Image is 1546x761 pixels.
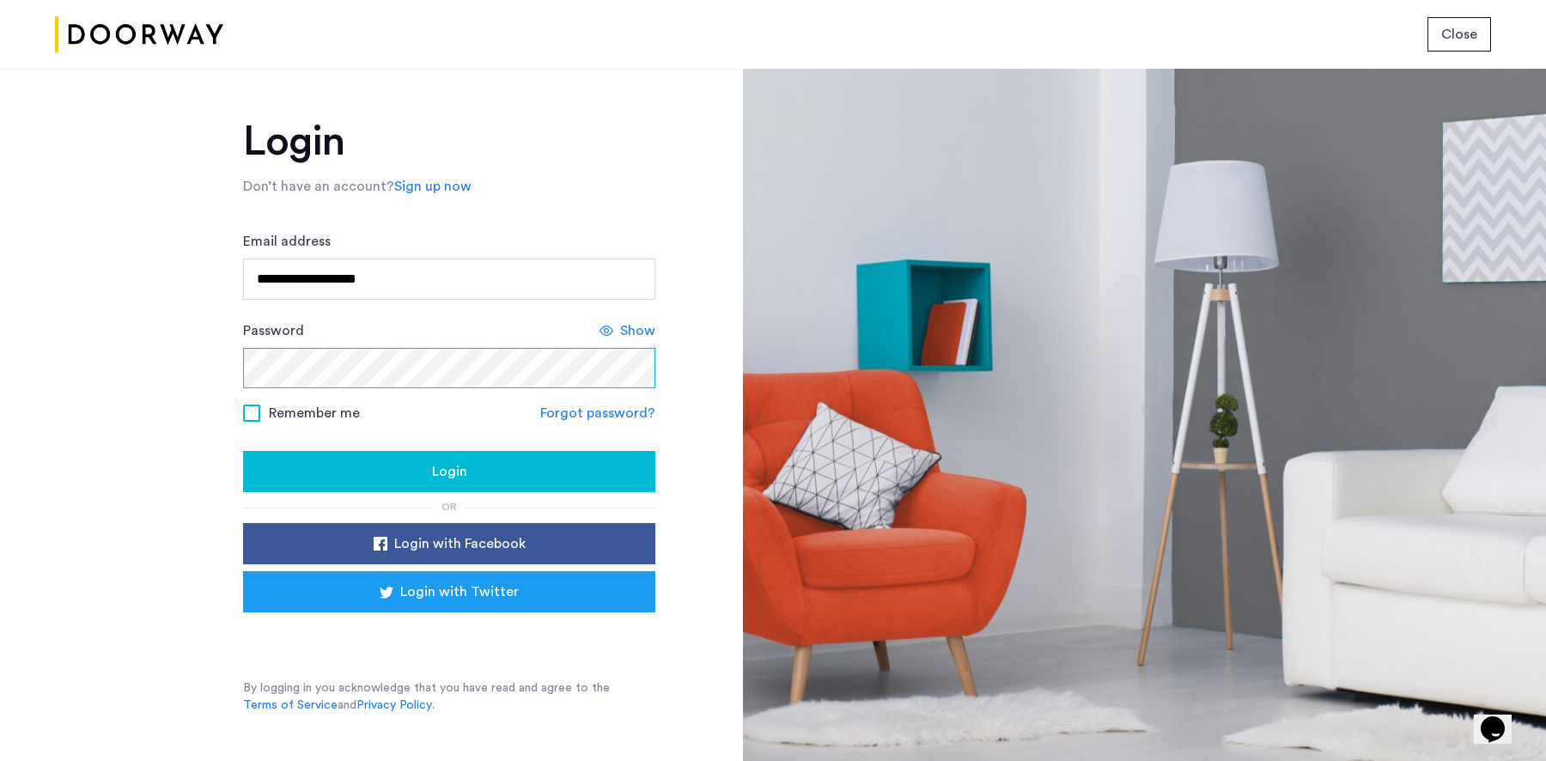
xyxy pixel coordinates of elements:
span: or [441,502,457,512]
span: Login with Facebook [394,533,526,554]
label: Password [243,320,304,341]
span: Close [1441,24,1477,45]
span: Login with Twitter [400,581,519,602]
img: logo [55,3,223,67]
span: Remember me [269,403,360,423]
span: Show [620,320,655,341]
p: By logging in you acknowledge that you have read and agree to the and . [243,679,655,714]
h1: Login [243,121,655,162]
button: button [1427,17,1491,52]
span: Login [432,461,467,482]
a: Sign up now [394,176,472,197]
label: Email address [243,231,331,252]
a: Privacy Policy [356,697,432,714]
button: button [243,451,655,492]
button: button [243,571,655,612]
button: button [243,523,655,564]
iframe: chat widget [1474,692,1529,744]
span: Don’t have an account? [243,180,394,193]
a: Terms of Service [243,697,338,714]
iframe: Sign in with Google Button [269,618,630,655]
a: Forgot password? [540,403,655,423]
